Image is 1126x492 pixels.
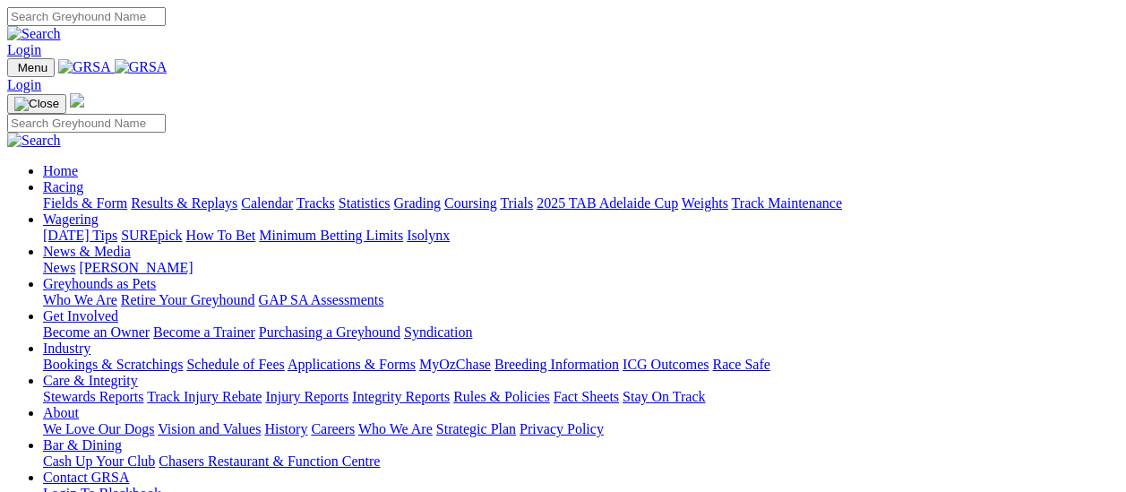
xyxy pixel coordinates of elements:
[453,389,550,404] a: Rules & Policies
[79,260,193,275] a: [PERSON_NAME]
[358,421,433,436] a: Who We Are
[43,421,1119,437] div: About
[407,228,450,243] a: Isolynx
[43,244,131,259] a: News & Media
[623,357,709,372] a: ICG Outcomes
[159,453,380,469] a: Chasers Restaurant & Function Centre
[43,228,117,243] a: [DATE] Tips
[43,373,138,388] a: Care & Integrity
[115,59,168,75] img: GRSA
[131,195,237,211] a: Results & Replays
[14,97,59,111] img: Close
[259,292,384,307] a: GAP SA Assessments
[7,94,66,114] button: Toggle navigation
[43,421,154,436] a: We Love Our Dogs
[43,292,117,307] a: Who We Are
[43,357,183,372] a: Bookings & Scratchings
[404,324,472,340] a: Syndication
[43,195,127,211] a: Fields & Form
[121,228,182,243] a: SUREpick
[43,292,1119,308] div: Greyhounds as Pets
[339,195,391,211] a: Statistics
[311,421,355,436] a: Careers
[158,421,261,436] a: Vision and Values
[43,260,75,275] a: News
[43,324,1119,341] div: Get Involved
[43,357,1119,373] div: Industry
[43,211,99,227] a: Wagering
[7,77,41,92] a: Login
[43,470,129,485] a: Contact GRSA
[7,26,61,42] img: Search
[43,389,1119,405] div: Care & Integrity
[121,292,255,307] a: Retire Your Greyhound
[43,437,122,453] a: Bar & Dining
[352,389,450,404] a: Integrity Reports
[7,133,61,149] img: Search
[419,357,491,372] a: MyOzChase
[7,42,41,57] a: Login
[153,324,255,340] a: Become a Trainer
[623,389,705,404] a: Stay On Track
[520,421,604,436] a: Privacy Policy
[186,357,284,372] a: Schedule of Fees
[43,453,155,469] a: Cash Up Your Club
[554,389,619,404] a: Fact Sheets
[265,389,348,404] a: Injury Reports
[43,195,1119,211] div: Racing
[259,324,400,340] a: Purchasing a Greyhound
[7,7,166,26] input: Search
[43,405,79,420] a: About
[18,61,47,74] span: Menu
[43,308,118,324] a: Get Involved
[297,195,335,211] a: Tracks
[444,195,497,211] a: Coursing
[241,195,293,211] a: Calendar
[43,276,156,291] a: Greyhounds as Pets
[394,195,441,211] a: Grading
[259,228,403,243] a: Minimum Betting Limits
[43,324,150,340] a: Become an Owner
[58,59,111,75] img: GRSA
[436,421,516,436] a: Strategic Plan
[43,453,1119,470] div: Bar & Dining
[43,341,90,356] a: Industry
[70,93,84,108] img: logo-grsa-white.png
[43,163,78,178] a: Home
[500,195,533,211] a: Trials
[732,195,842,211] a: Track Maintenance
[43,260,1119,276] div: News & Media
[7,58,55,77] button: Toggle navigation
[43,389,143,404] a: Stewards Reports
[682,195,728,211] a: Weights
[7,114,166,133] input: Search
[494,357,619,372] a: Breeding Information
[537,195,678,211] a: 2025 TAB Adelaide Cup
[288,357,416,372] a: Applications & Forms
[712,357,769,372] a: Race Safe
[43,179,83,194] a: Racing
[147,389,262,404] a: Track Injury Rebate
[186,228,256,243] a: How To Bet
[43,228,1119,244] div: Wagering
[264,421,307,436] a: History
